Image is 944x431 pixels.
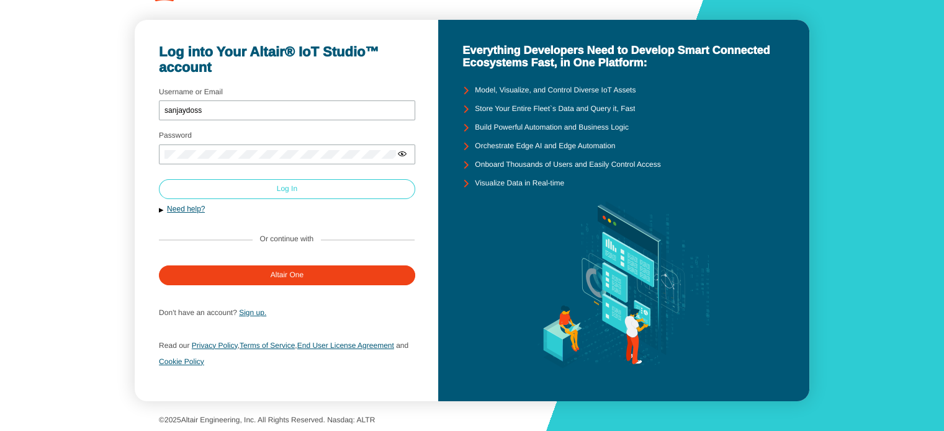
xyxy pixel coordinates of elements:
label: Password [159,131,192,140]
p: © Altair Engineering, Inc. All Rights Reserved. Nasdaq: ALTR [159,416,785,425]
unity-typography: Store Your Entire Fleet`s Data and Query it, Fast [475,105,635,113]
img: background.svg [519,193,729,377]
a: Terms of Service [240,341,295,350]
unity-typography: Model, Visualize, and Control Diverse IoT Assets [475,86,636,95]
a: Privacy Policy [192,341,238,350]
span: 2025 [164,415,181,424]
button: Need help? [159,204,415,215]
unity-typography: Log into Your Altair® IoT Studio™ account [159,44,415,76]
unity-typography: Build Powerful Automation and Business Logic [475,123,628,132]
unity-typography: Onboard Thousands of Users and Easily Control Access [475,161,660,169]
span: and [396,341,408,350]
a: Sign up. [239,308,266,317]
a: End User License Agreement [297,341,394,350]
a: Need help? [167,205,205,213]
a: Cookie Policy [159,357,204,366]
span: Read our [159,341,189,350]
unity-typography: Orchestrate Edge AI and Edge Automation [475,142,615,151]
unity-typography: Visualize Data in Real-time [475,179,564,188]
label: Username or Email [159,87,223,96]
p: , , [159,337,415,370]
unity-typography: Everything Developers Need to Develop Smart Connected Ecosystems Fast, in One Platform: [462,44,785,69]
label: Or continue with [260,235,314,244]
span: Don't have an account? [159,308,237,317]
